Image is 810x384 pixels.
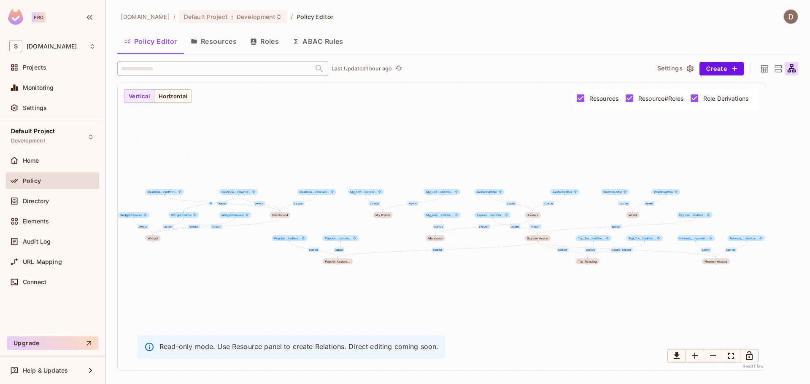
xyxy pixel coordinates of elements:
[217,201,227,206] div: Admin
[237,13,275,21] span: Development
[23,218,49,225] span: Elements
[322,235,359,241] div: Popular_Avatars#admin
[239,196,280,212] g: Edge from Dashboard#Owner to Dashboard
[11,137,45,144] span: Development
[784,10,798,24] img: Dat Nghiem Quoc
[237,190,239,194] span: #
[730,236,747,240] span: Newest_...
[677,212,713,218] span: Explore_Avatar#editor
[550,189,579,195] div: Avatar#Editor
[638,94,683,102] span: Resource#Roles
[644,201,654,206] div: admin
[585,248,597,252] div: editor
[221,213,244,217] span: Viewer
[626,235,663,241] div: Top_Trending#admin
[332,65,392,72] p: Last Updated 1 hour ago
[727,235,765,241] span: Newest_Avatars#editor
[654,190,673,193] span: admin
[679,213,705,217] span: editor...
[612,190,614,194] span: #
[181,213,184,217] span: #
[23,84,54,91] span: Monitoring
[588,242,594,258] g: Edge from Top_Trending#editor to Top_Trending
[23,258,62,265] span: URL Mapping
[23,198,49,204] span: Directory
[654,62,696,75] button: Settings
[527,213,538,217] div: Avatars
[538,242,716,258] g: Edge from Explore_Avatar to Newest_Avatars
[121,13,170,21] span: the active workspace
[297,13,334,21] span: Policy Editor
[148,190,177,193] span: Admin...
[171,213,192,217] span: Editor
[322,258,353,264] span: key: Popular_Avatars name: Popular Avatars
[621,248,633,252] div: parent
[120,213,142,217] span: Owner
[120,213,133,217] span: Widget
[145,189,184,195] div: Dashboard#Admin
[440,190,442,194] span: #
[575,235,612,241] span: Top_Trending#editor
[633,196,666,212] g: Edge from World#admin to World
[369,201,380,206] div: editor
[348,189,384,195] div: My_Profile#editor
[557,248,569,252] div: parent
[350,190,377,193] span: editor...
[553,190,572,193] span: Editor
[27,43,77,50] span: Workspace: savameta.com
[486,190,488,194] span: #
[291,13,293,21] li: /
[23,367,68,374] span: Help & Updates
[373,212,393,218] div: My_Profile
[168,212,199,218] span: Widget#Editor
[184,13,228,21] span: Default Project
[591,236,594,240] span: #
[188,225,200,229] div: Viewer
[293,201,304,206] div: Viewer
[730,236,758,240] span: editor...
[725,248,737,252] div: editor
[395,64,402,73] span: refresh
[553,190,564,194] span: Avatar
[701,248,711,252] div: admin
[694,236,697,240] span: #
[272,213,288,217] div: Dashboard
[629,236,656,240] span: admin...
[525,212,541,218] span: Avatar
[562,190,564,194] span: #
[578,236,594,240] span: Top_Tre...
[742,364,764,368] a: React Flow attribution
[124,89,192,103] div: Small button group
[693,213,695,217] span: #
[23,279,46,285] span: Connect
[615,196,633,212] g: Edge from World#editor to World
[424,189,460,195] span: My_Profile#admin
[408,201,418,206] div: admin
[490,213,492,217] span: #
[740,349,759,363] button: Lock Graph
[288,236,290,240] span: #
[686,349,704,363] button: Zoom In
[274,236,289,240] span: Popular...
[426,190,453,193] span: admin...
[148,236,158,240] div: Widget
[704,349,722,363] button: Zoom Out
[618,201,630,206] div: editor
[219,189,258,195] div: Dashboard#Owner
[375,213,390,217] div: My Profile
[219,212,251,218] span: Widget#Viewer
[575,258,599,264] div: Top_Trending
[124,89,154,103] button: Vertical
[538,219,695,235] g: Edge from Explore_Avatar#editor to Explore_Avatar
[23,238,51,245] span: Audit Log
[474,212,510,218] div: Explore_Avatar#admin
[280,196,317,212] g: Edge from Dashboard#Viewer to Dashboard
[679,236,696,240] span: Newest_...
[435,219,442,235] g: Edge from My_avatar#Editor to My_avatar
[601,189,629,195] div: World#editor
